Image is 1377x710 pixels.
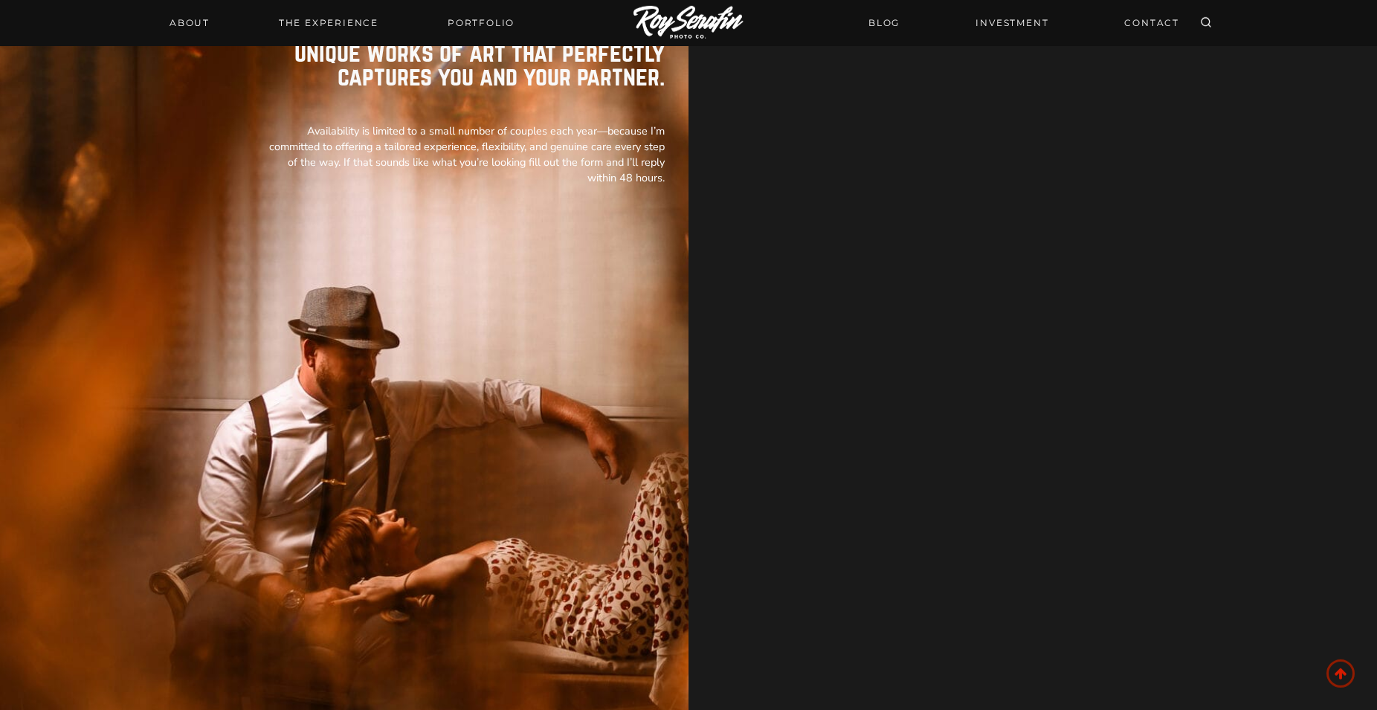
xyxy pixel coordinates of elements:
[860,10,1188,36] nav: Secondary Navigation
[1196,13,1216,33] button: View Search Form
[967,10,1057,36] a: INVESTMENT
[1115,10,1188,36] a: CONTACT
[260,123,665,185] p: Availability is limited to a small number of couples each year—because I’m committed to offering ...
[260,36,665,89] p: Unique works of art that perfectly captures you and your partner.
[1326,659,1355,688] a: Scroll to top
[161,13,523,33] nav: Primary Navigation
[439,13,523,33] a: Portfolio
[633,6,744,41] img: Logo of Roy Serafin Photo Co., featuring stylized text in white on a light background, representi...
[270,13,387,33] a: THE EXPERIENCE
[860,10,909,36] a: BLOG
[161,13,219,33] a: About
